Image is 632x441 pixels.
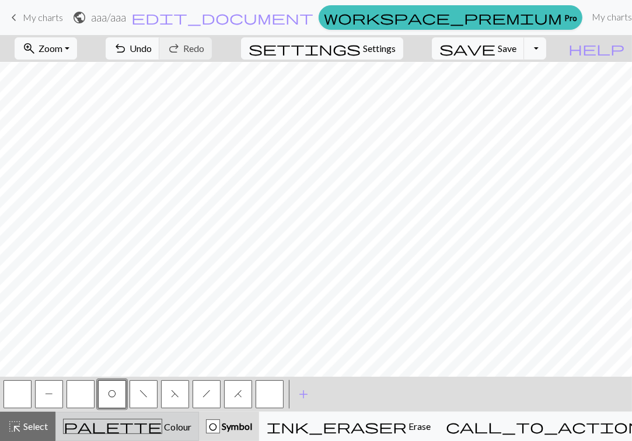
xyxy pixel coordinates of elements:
[7,9,21,26] span: keyboard_arrow_left
[35,380,63,408] button: P
[207,420,219,434] div: O
[498,43,516,54] span: Save
[296,386,310,402] span: add
[7,8,63,27] a: My charts
[224,380,252,408] button: H
[249,40,361,57] span: settings
[55,412,199,441] button: Colour
[267,418,407,435] span: ink_eraser
[98,380,126,408] button: O
[8,418,22,435] span: highlight_alt
[439,40,495,57] span: save
[22,40,36,57] span: zoom_in
[234,389,242,398] span: k2tog
[106,37,160,60] button: Undo
[407,421,431,432] span: Erase
[130,43,152,54] span: Undo
[113,40,127,57] span: undo
[259,412,438,441] button: Erase
[162,421,191,432] span: Colour
[324,9,562,26] span: workspace_premium
[22,421,48,432] span: Select
[249,41,361,55] i: Settings
[139,389,148,398] span: left leaning decrease
[131,9,313,26] span: edit_document
[64,418,162,435] span: palette
[23,12,63,23] span: My charts
[130,380,158,408] button: f
[91,11,126,24] h2: aaa / aaa
[568,40,624,57] span: help
[220,421,252,432] span: Symbol
[241,37,403,60] button: SettingsSettings
[161,380,189,408] button: F
[432,37,525,60] button: Save
[193,380,221,408] button: h
[363,41,396,55] span: Settings
[199,412,259,441] button: O Symbol
[45,389,53,398] span: purl
[39,43,62,54] span: Zoom
[15,37,77,60] button: Zoom
[202,389,211,398] span: right leaning decrease
[171,389,179,398] span: ssk
[108,389,116,398] span: yo
[319,5,582,30] a: Pro
[72,9,86,26] span: public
